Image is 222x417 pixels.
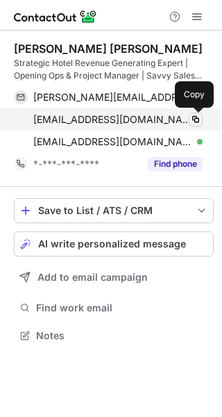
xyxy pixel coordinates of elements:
div: [PERSON_NAME] [PERSON_NAME] [14,42,203,56]
span: Find work email [36,302,208,314]
button: AI write personalized message [14,231,214,256]
button: save-profile-one-click [14,198,214,223]
div: Strategic Hotel Revenue Generating Expert | Opening Ops & Project Manager | Savvy Sales Professio... [14,57,214,82]
button: Reveal Button [148,157,203,171]
span: Notes [36,329,208,342]
button: Find work email [14,298,214,318]
span: [EMAIL_ADDRESS][DOMAIN_NAME] [33,136,192,148]
span: Add to email campaign [37,272,148,283]
span: [PERSON_NAME][EMAIL_ADDRESS][PERSON_NAME][DOMAIN_NAME] [33,91,192,104]
span: AI write personalized message [38,238,186,250]
button: Notes [14,326,214,345]
img: ContactOut v5.3.10 [14,8,97,25]
span: [EMAIL_ADDRESS][DOMAIN_NAME] [33,113,192,126]
div: Save to List / ATS / CRM [38,205,189,216]
button: Add to email campaign [14,265,214,290]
